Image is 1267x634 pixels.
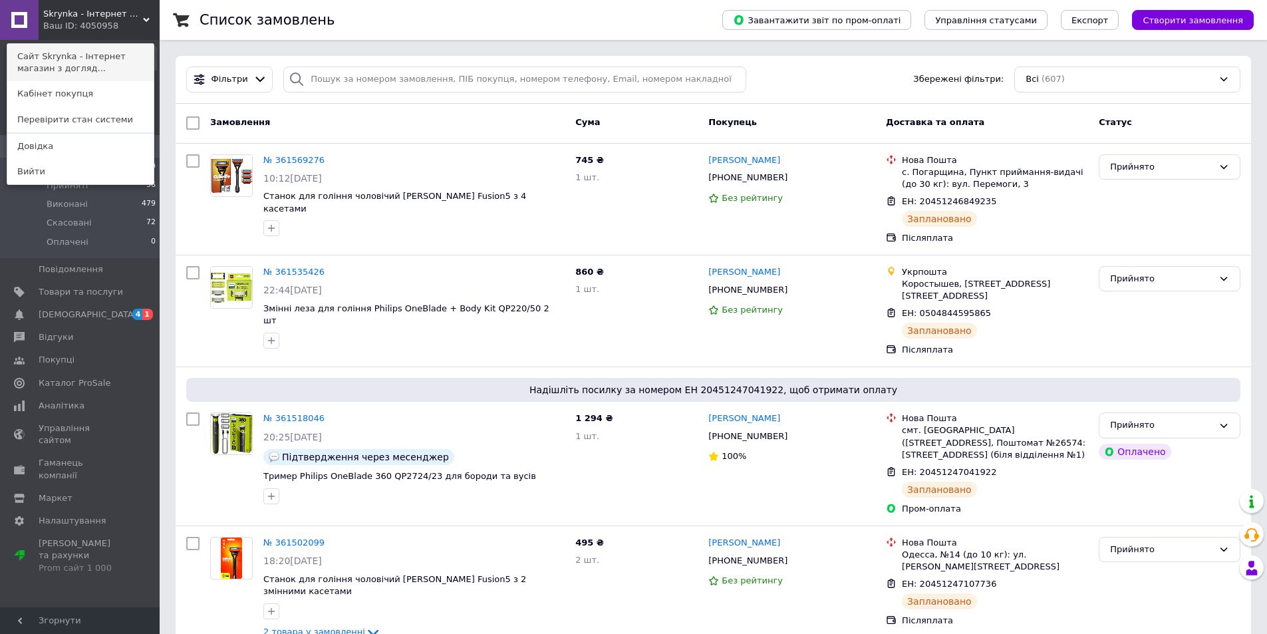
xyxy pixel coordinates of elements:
span: Управління сайтом [39,422,123,446]
span: 10:12[DATE] [263,173,322,184]
span: 2 шт. [575,555,599,565]
button: Експорт [1061,10,1119,30]
span: 56 [146,180,156,192]
a: Сайт Skrynka - Інтернет магазин з догляд... [7,44,154,81]
span: Налаштування [39,515,106,527]
div: Коростышев, [STREET_ADDRESS] [STREET_ADDRESS] [902,278,1088,302]
a: № 361569276 [263,155,325,165]
a: Фото товару [210,266,253,309]
span: Підтвердження через месенджер [282,452,449,462]
span: 745 ₴ [575,155,604,165]
span: Статус [1099,117,1132,127]
div: Прийнято [1110,272,1213,286]
img: :speech_balloon: [269,452,279,462]
div: Нова Пошта [902,154,1088,166]
span: 1 шт. [575,284,599,294]
div: Післяплата [902,344,1088,356]
img: Фото товару [211,155,252,196]
div: Prom сайт 1 000 [39,562,123,574]
span: Тример Philips OneBlade 360 ​​QP2724/23 для бороди та вусів [263,471,536,481]
span: Скасовані [47,217,92,229]
span: 1 294 ₴ [575,413,613,423]
span: 479 [142,198,156,210]
div: Заплановано [902,482,977,498]
span: Фільтри [211,73,248,86]
div: с. Погарщина, Пункт приймання-видачі (до 30 кг): вул. Перемоги, 3 [902,166,1088,190]
span: Покупці [39,354,74,366]
span: 72 [146,217,156,229]
button: Створити замовлення [1132,10,1254,30]
a: № 361502099 [263,538,325,548]
span: Без рейтингу [722,305,783,315]
a: Фото товару [210,537,253,579]
span: Прийняті [47,180,88,192]
span: 4 [132,309,143,320]
h1: Список замовлень [200,12,335,28]
a: Перевірити стан системи [7,107,154,132]
span: Замовлення [210,117,270,127]
span: Оплачені [47,236,88,248]
div: Одесса, №14 (до 10 кг): ул. [PERSON_NAME][STREET_ADDRESS] [902,549,1088,573]
span: 18:20[DATE] [263,555,322,566]
span: 495 ₴ [575,538,604,548]
span: 20:25[DATE] [263,432,322,442]
span: Виконані [47,198,88,210]
a: [PERSON_NAME] [708,266,780,279]
div: Заплановано [902,593,977,609]
span: ЕН: 0504844595865 [902,308,991,318]
span: 0 [151,236,156,248]
span: Без рейтингу [722,575,783,585]
a: Кабінет покупця [7,81,154,106]
button: Управління статусами [924,10,1048,30]
span: 100% [722,451,746,461]
div: Оплачено [1099,444,1171,460]
span: Відгуки [39,331,73,343]
span: Всі [1026,73,1039,86]
div: Укрпошта [902,266,1088,278]
span: Управління статусами [935,15,1037,25]
span: Доставка та оплата [886,117,984,127]
div: Заплановано [902,323,977,339]
div: Пром-оплата [902,503,1088,515]
div: Нова Пошта [902,412,1088,424]
span: 1 [142,309,153,320]
span: Покупець [708,117,757,127]
span: ЕН: 20451246849235 [902,196,996,206]
a: Вийти [7,159,154,184]
a: Створити замовлення [1119,15,1254,25]
a: Станок для гоління чоловічий [PERSON_NAME] Fusion5 з 2 змінними касетами [263,574,526,597]
a: Фото товару [210,412,253,455]
div: Прийнято [1110,418,1213,432]
a: [PERSON_NAME] [708,154,780,167]
span: 22:44[DATE] [263,285,322,295]
a: [PERSON_NAME] [708,412,780,425]
a: № 361518046 [263,413,325,423]
a: Змінні леза для гоління Philips OneBlade + Body Kit QP220/50 2 шт [263,303,549,326]
span: Експорт [1071,15,1109,25]
div: Нова Пошта [902,537,1088,549]
span: Товари та послуги [39,286,123,298]
span: ЕН: 20451247107736 [902,579,996,589]
img: Фото товару [221,538,243,579]
span: 1 шт. [575,431,599,441]
a: Станок для гоління чоловічий [PERSON_NAME] Fusion5 з 4 касетами [263,191,526,214]
div: Прийнято [1110,543,1213,557]
div: Прийнято [1110,160,1213,174]
a: Довідка [7,134,154,159]
input: Пошук за номером замовлення, ПІБ покупця, номером телефону, Email, номером накладної [283,67,746,92]
span: 860 ₴ [575,267,604,277]
span: ЕН: 20451247041922 [902,467,996,477]
span: Завантажити звіт по пром-оплаті [733,14,901,26]
span: [DEMOGRAPHIC_DATA] [39,309,137,321]
span: Маркет [39,492,72,504]
span: Повідомлення [39,263,103,275]
span: Аналітика [39,400,84,412]
div: [PHONE_NUMBER] [706,169,790,186]
div: Заплановано [902,211,977,227]
a: № 361535426 [263,267,325,277]
span: Каталог ProSale [39,377,110,389]
div: Ваш ID: 4050958 [43,20,99,32]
